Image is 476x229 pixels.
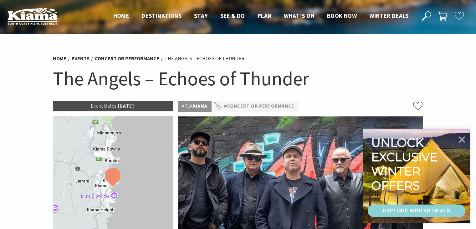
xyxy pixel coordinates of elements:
[165,55,244,63] li: The Angels – Echoes of Thunder
[53,55,66,62] a: Home
[178,101,212,112] p: Kiama
[113,12,129,19] span: Home
[371,136,440,193] div: Unlock exclusive winter offers
[72,55,90,62] a: Events
[383,205,450,217] div: EXPLORE WINTER DEALS
[53,101,173,111] p: [DATE]
[194,12,208,19] span: Stay
[182,103,193,109] span: Area
[284,12,315,19] span: What’s On
[220,12,245,19] span: See & Do
[224,102,294,110] a: #Concert or Performance
[95,55,159,62] a: Concert or Performance
[369,12,408,19] span: Winter Deals
[8,8,58,25] img: Kiama Logo
[91,103,118,109] span: Event Dates:
[141,12,182,19] span: Destinations
[107,11,415,21] nav: Main Menu
[258,12,272,19] span: Plan
[327,12,357,19] span: Book now
[53,66,423,91] h1: The Angels – Echoes of Thunder
[368,205,465,217] a: EXPLORE WINTER DEALS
